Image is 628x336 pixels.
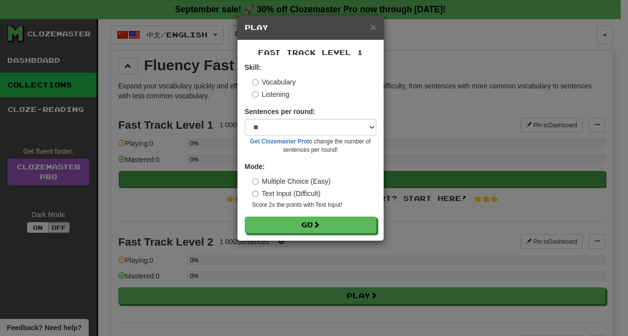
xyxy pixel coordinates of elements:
[252,189,321,198] label: Text Input (Difficult)
[370,22,376,32] button: Close
[245,163,265,170] strong: Mode:
[252,89,289,99] label: Listening
[252,178,259,185] input: Multiple Choice (Easy)
[245,107,315,116] label: Sentences per round:
[245,138,376,154] small: to change the number of sentences per round!
[252,91,259,98] input: Listening
[252,191,259,197] input: Text Input (Difficult)
[252,201,376,209] small: Score 2x the points with Text Input !
[252,176,331,186] label: Multiple Choice (Easy)
[370,21,376,32] span: ×
[252,79,259,85] input: Vocabulary
[245,63,261,71] strong: Skill:
[250,138,308,145] a: Get Clozemaster Pro
[245,217,376,233] button: Go
[252,77,296,87] label: Vocabulary
[258,48,363,56] span: Fast Track Level 1
[245,23,376,32] h5: Play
